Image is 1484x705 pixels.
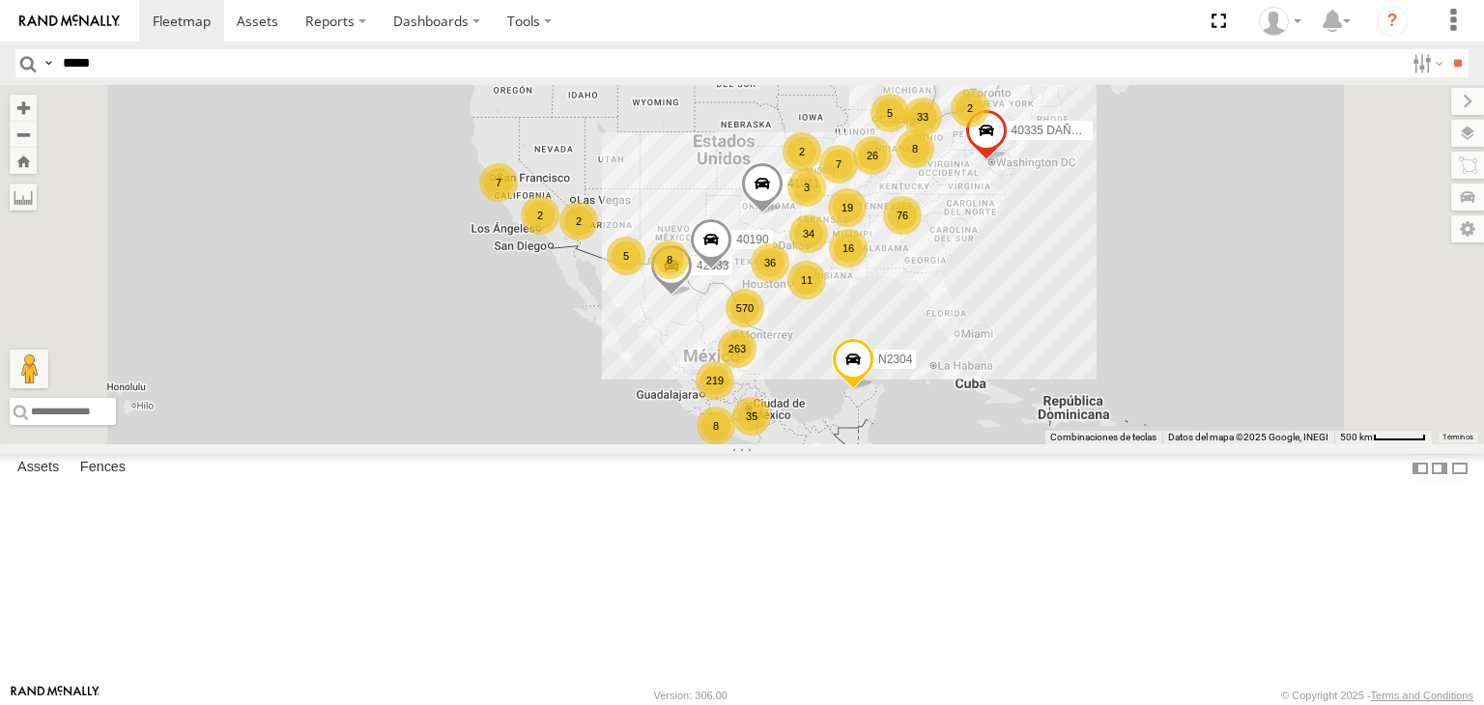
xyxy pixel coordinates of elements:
div: 35 [732,397,771,436]
div: Angel Dominguez [1252,7,1308,36]
span: 500 km [1340,432,1373,442]
div: 8 [697,407,735,445]
div: 16 [829,229,868,268]
span: 40190 [736,233,768,246]
label: Dock Summary Table to the Right [1430,454,1449,482]
div: 26 [853,136,892,175]
div: 8 [896,129,934,168]
div: 7 [479,163,518,202]
div: 2 [783,132,821,171]
div: 34 [789,214,828,253]
label: Map Settings [1451,215,1484,242]
button: Zoom Home [10,148,37,174]
div: 2 [951,89,989,127]
div: 36 [751,243,789,282]
div: 33 [903,98,942,136]
label: Assets [8,455,69,482]
label: Hide Summary Table [1450,454,1470,482]
a: Términos (se abre en una nueva pestaña) [1442,434,1473,441]
div: 3 [787,168,826,207]
div: 5 [607,237,645,275]
img: rand-logo.svg [19,14,120,28]
div: © Copyright 2025 - [1281,690,1473,701]
div: 7 [819,145,858,183]
span: N2304 [878,352,912,366]
label: Measure [10,183,37,211]
div: 5 [870,94,909,132]
span: Datos del mapa ©2025 Google, INEGI [1168,432,1328,442]
a: Visit our Website [11,686,100,705]
div: 11 [787,261,826,299]
div: 263 [718,329,756,368]
label: Search Query [41,49,56,77]
div: 2 [521,196,559,235]
div: 8 [650,240,689,279]
div: 219 [696,361,734,400]
a: Terms and Conditions [1371,690,1473,701]
div: 570 [726,289,764,327]
div: 76 [883,196,922,235]
i: ? [1377,6,1408,37]
label: Dock Summary Table to the Left [1411,454,1430,482]
span: 40335 DAÑADO [1012,124,1097,137]
label: Fences [71,455,135,482]
button: Zoom out [10,121,37,148]
div: Version: 306.00 [654,690,728,701]
button: Escala del mapa: 500 km por 51 píxeles [1334,431,1432,444]
div: 2 [559,202,598,240]
button: Arrastra al hombrecito al mapa para abrir Street View [10,350,48,388]
button: Combinaciones de teclas [1050,431,1156,444]
button: Zoom in [10,95,37,121]
div: 19 [828,188,867,227]
label: Search Filter Options [1405,49,1446,77]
